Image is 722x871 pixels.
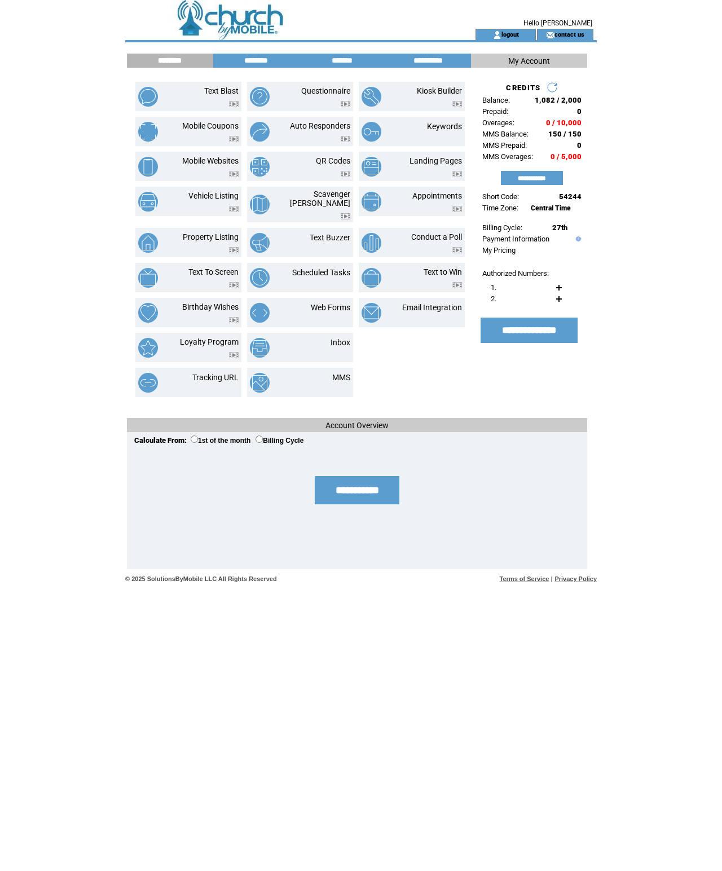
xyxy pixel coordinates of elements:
span: My Account [508,56,550,65]
span: Overages: [482,118,514,127]
a: Mobile Coupons [182,121,239,130]
span: 2. [491,294,496,303]
img: mobile-coupons.png [138,122,158,142]
span: Central Time [531,204,571,212]
img: mobile-websites.png [138,157,158,177]
img: keywords.png [362,122,381,142]
img: account_icon.gif [493,30,501,39]
a: Scheduled Tasks [292,268,350,277]
img: landing-pages.png [362,157,381,177]
a: Property Listing [183,232,239,241]
img: conduct-a-poll.png [362,233,381,253]
img: web-forms.png [250,303,270,323]
span: 150 / 150 [548,130,582,138]
img: help.gif [573,236,581,241]
span: © 2025 SolutionsByMobile LLC All Rights Reserved [125,575,277,582]
img: birthday-wishes.png [138,303,158,323]
a: Auto Responders [290,121,350,130]
img: scheduled-tasks.png [250,268,270,288]
img: video.png [452,247,462,253]
span: Balance: [482,96,510,104]
label: 1st of the month [191,437,250,445]
span: | [551,575,553,582]
span: 27th [552,223,567,232]
img: text-to-win.png [362,268,381,288]
img: email-integration.png [362,303,381,323]
a: Landing Pages [410,156,462,165]
a: Inbox [331,338,350,347]
a: Privacy Policy [554,575,597,582]
img: video.png [229,247,239,253]
img: video.png [341,101,350,107]
img: vehicle-listing.png [138,192,158,212]
img: video.png [452,101,462,107]
a: Appointments [412,191,462,200]
img: video.png [229,206,239,212]
span: 0 [577,141,582,149]
a: My Pricing [482,246,516,254]
img: video.png [341,213,350,219]
img: text-to-screen.png [138,268,158,288]
a: Mobile Websites [182,156,239,165]
span: Time Zone: [482,204,518,212]
img: scavenger-hunt.png [250,195,270,214]
a: logout [501,30,519,38]
span: Authorized Numbers: [482,269,549,278]
a: Text To Screen [188,267,239,276]
img: video.png [229,136,239,142]
input: Billing Cycle [256,435,263,443]
img: text-blast.png [138,87,158,107]
img: auto-responders.png [250,122,270,142]
a: Keywords [427,122,462,131]
span: 0 / 5,000 [551,152,582,161]
span: CREDITS [506,83,540,92]
a: Text Blast [204,86,239,95]
span: MMS Balance: [482,130,529,138]
img: video.png [229,171,239,177]
span: MMS Overages: [482,152,533,161]
a: Email Integration [402,303,462,312]
span: 1. [491,283,496,292]
a: Text Buzzer [310,233,350,242]
img: appointments.png [362,192,381,212]
a: MMS [332,373,350,382]
span: 0 [577,107,582,116]
a: Loyalty Program [180,337,239,346]
span: 1,082 / 2,000 [535,96,582,104]
img: text-buzzer.png [250,233,270,253]
a: Terms of Service [500,575,549,582]
img: contact_us_icon.gif [546,30,554,39]
a: Vehicle Listing [188,191,239,200]
span: 54244 [559,192,582,201]
img: video.png [452,282,462,288]
span: 0 / 10,000 [546,118,582,127]
span: Short Code: [482,192,519,201]
img: video.png [229,101,239,107]
span: MMS Prepaid: [482,141,527,149]
a: Payment Information [482,235,549,243]
img: property-listing.png [138,233,158,253]
input: 1st of the month [191,435,198,443]
img: qr-codes.png [250,157,270,177]
span: Calculate From: [134,436,187,445]
img: video.png [452,171,462,177]
img: video.png [229,317,239,323]
a: Text to Win [424,267,462,276]
a: contact us [554,30,584,38]
span: Billing Cycle: [482,223,522,232]
a: Tracking URL [192,373,239,382]
img: video.png [229,282,239,288]
span: Hello [PERSON_NAME] [523,19,592,27]
a: QR Codes [316,156,350,165]
img: video.png [229,352,239,358]
a: Scavenger [PERSON_NAME] [290,190,350,208]
label: Billing Cycle [256,437,303,445]
a: Questionnaire [301,86,350,95]
img: loyalty-program.png [138,338,158,358]
img: kiosk-builder.png [362,87,381,107]
img: questionnaire.png [250,87,270,107]
img: inbox.png [250,338,270,358]
img: mms.png [250,373,270,393]
a: Conduct a Poll [411,232,462,241]
span: Prepaid: [482,107,508,116]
